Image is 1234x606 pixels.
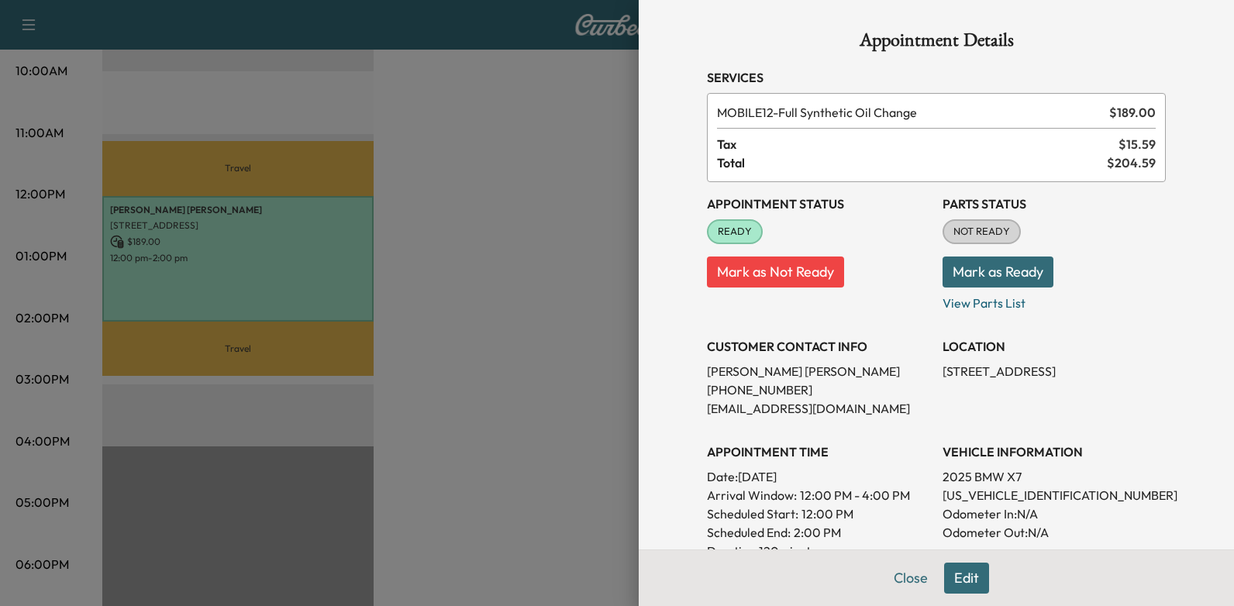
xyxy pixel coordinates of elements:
[943,523,1166,542] p: Odometer Out: N/A
[708,224,761,239] span: READY
[707,467,930,486] p: Date: [DATE]
[943,362,1166,380] p: [STREET_ADDRESS]
[1107,153,1156,172] span: $ 204.59
[884,563,938,594] button: Close
[1109,103,1156,122] span: $ 189.00
[800,486,910,504] span: 12:00 PM - 4:00 PM
[707,362,930,380] p: [PERSON_NAME] [PERSON_NAME]
[707,195,930,213] h3: Appointment Status
[1119,135,1156,153] span: $ 15.59
[707,68,1166,87] h3: Services
[943,195,1166,213] h3: Parts Status
[943,337,1166,356] h3: LOCATION
[707,523,791,542] p: Scheduled End:
[717,103,1103,122] span: Full Synthetic Oil Change
[943,442,1166,461] h3: VEHICLE INFORMATION
[707,486,930,504] p: Arrival Window:
[944,224,1019,239] span: NOT READY
[943,288,1166,312] p: View Parts List
[944,563,989,594] button: Edit
[943,467,1166,486] p: 2025 BMW X7
[794,523,841,542] p: 2:00 PM
[707,399,930,418] p: [EMAIL_ADDRESS][DOMAIN_NAME]
[801,504,853,523] p: 12:00 PM
[707,31,1166,56] h1: Appointment Details
[717,135,1119,153] span: Tax
[943,257,1053,288] button: Mark as Ready
[943,486,1166,504] p: [US_VEHICLE_IDENTIFICATION_NUMBER]
[943,504,1166,523] p: Odometer In: N/A
[707,380,930,399] p: [PHONE_NUMBER]
[707,504,798,523] p: Scheduled Start:
[707,542,930,560] p: Duration: 120 minutes
[717,153,1107,172] span: Total
[707,442,930,461] h3: APPOINTMENT TIME
[707,257,844,288] button: Mark as Not Ready
[707,337,930,356] h3: CUSTOMER CONTACT INFO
